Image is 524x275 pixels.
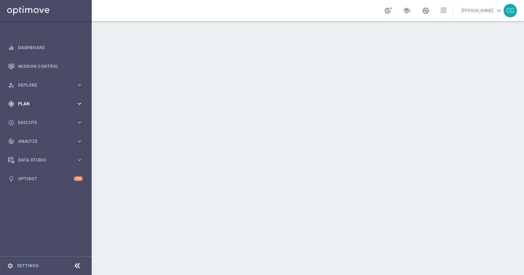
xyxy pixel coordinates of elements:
span: Data Studio [18,158,76,162]
i: keyboard_arrow_right [76,100,83,107]
a: Mission Control [18,57,83,76]
a: Settings [17,264,38,268]
i: lightbulb [8,176,14,182]
span: Execute [18,121,76,125]
div: +10 [74,176,83,181]
button: play_circle_outline Execute keyboard_arrow_right [8,120,83,125]
div: Execute [8,119,76,126]
button: gps_fixed Plan keyboard_arrow_right [8,101,83,107]
button: track_changes Analyze keyboard_arrow_right [8,139,83,144]
i: keyboard_arrow_right [76,157,83,163]
span: Explore [18,83,76,87]
div: Analyze [8,138,76,145]
i: keyboard_arrow_right [76,119,83,126]
i: keyboard_arrow_right [76,138,83,145]
i: gps_fixed [8,101,14,107]
i: equalizer [8,45,14,51]
i: person_search [8,82,14,88]
i: settings [7,263,13,269]
button: person_search Explore keyboard_arrow_right [8,82,83,88]
i: track_changes [8,138,14,145]
button: Mission Control [8,64,83,69]
i: keyboard_arrow_right [76,82,83,88]
div: Explore [8,82,76,88]
span: keyboard_arrow_down [495,7,503,14]
span: Plan [18,102,76,106]
div: Optibot [8,169,83,188]
i: play_circle_outline [8,119,14,126]
a: Optibot [18,169,74,188]
button: Data Studio keyboard_arrow_right [8,157,83,163]
div: Plan [8,101,76,107]
button: lightbulb Optibot +10 [8,176,83,182]
div: CG [504,4,517,17]
div: Dashboard [8,38,83,57]
a: [PERSON_NAME]keyboard_arrow_down [461,5,504,16]
span: school [403,7,410,14]
div: Data Studio [8,157,76,163]
button: equalizer Dashboard [8,45,83,51]
span: Analyze [18,139,76,144]
a: Dashboard [18,38,83,57]
div: Mission Control [8,57,83,76]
